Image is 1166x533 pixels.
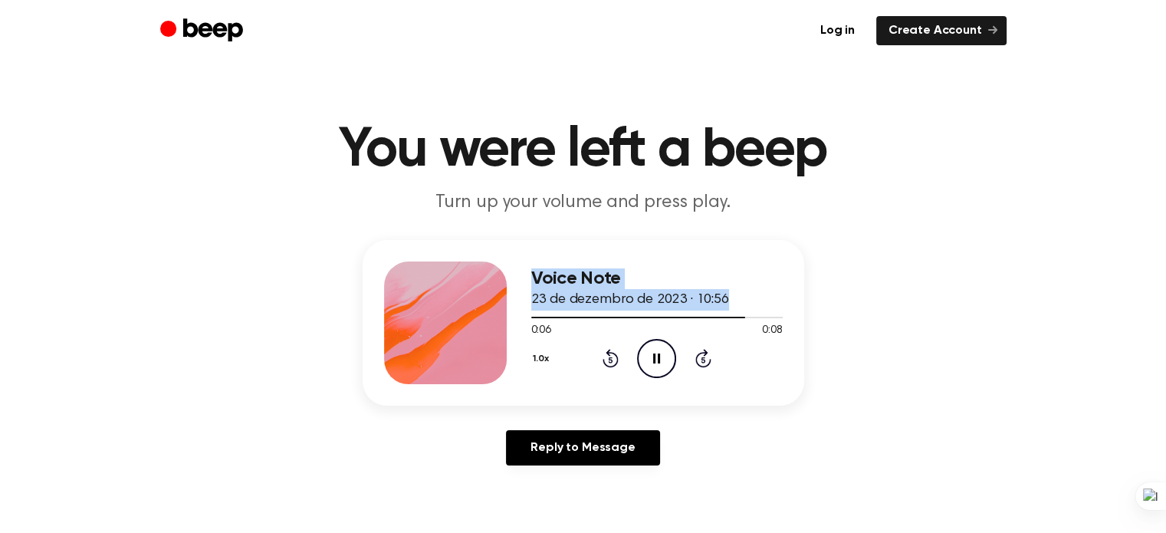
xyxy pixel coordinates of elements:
a: Beep [160,16,247,46]
h1: You were left a beep [191,123,976,178]
span: 0:06 [531,323,551,339]
h3: Voice Note [531,268,783,289]
p: Turn up your volume and press play. [289,190,878,216]
a: Create Account [876,16,1007,45]
span: 23 de dezembro de 2023 · 10:56 [531,293,729,307]
a: Reply to Message [506,430,659,466]
button: 1.0x [531,346,555,372]
span: 0:08 [762,323,782,339]
a: Log in [808,16,867,45]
